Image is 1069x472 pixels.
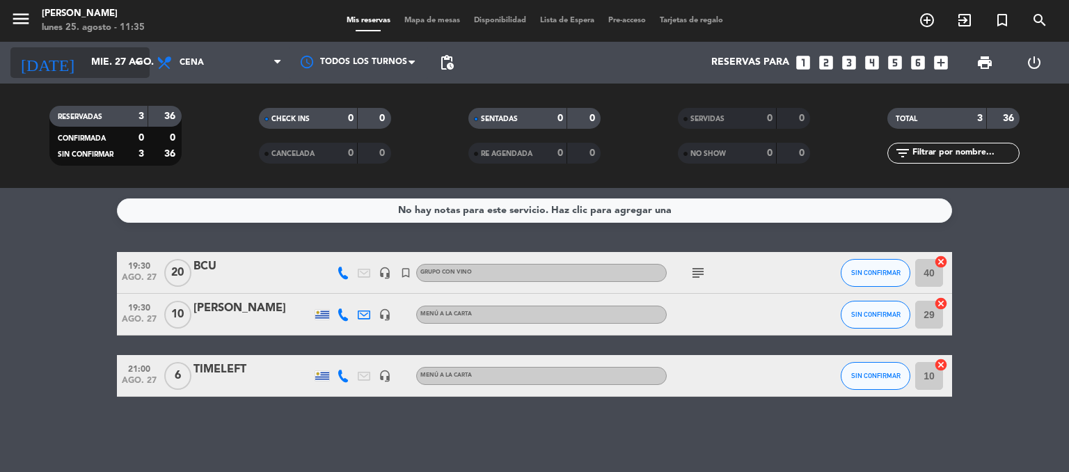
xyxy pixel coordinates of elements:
[841,259,910,287] button: SIN CONFIRMAR
[122,315,157,331] span: ago. 27
[799,148,807,158] strong: 0
[932,54,950,72] i: add_box
[1003,113,1017,123] strong: 36
[601,17,653,24] span: Pre-acceso
[841,362,910,390] button: SIN CONFIRMAR
[794,54,812,72] i: looks_one
[122,273,157,289] span: ago. 27
[767,113,773,123] strong: 0
[851,372,901,379] span: SIN CONFIRMAR
[420,311,472,317] span: MENÚ A LA CARTA
[122,299,157,315] span: 19:30
[911,145,1019,161] input: Filtrar por nombre...
[438,54,455,71] span: pending_actions
[193,299,312,317] div: [PERSON_NAME]
[164,259,191,287] span: 20
[841,301,910,329] button: SIN CONFIRMAR
[894,145,911,162] i: filter_list
[589,113,598,123] strong: 0
[1031,12,1048,29] i: search
[840,54,858,72] i: looks_3
[164,362,191,390] span: 6
[10,47,84,78] i: [DATE]
[653,17,730,24] span: Tarjetas de regalo
[58,151,113,158] span: SIN CONFIRMAR
[397,17,467,24] span: Mapa de mesas
[557,113,563,123] strong: 0
[896,116,917,123] span: TOTAL
[271,150,315,157] span: CANCELADA
[467,17,533,24] span: Disponibilidad
[589,148,598,158] strong: 0
[271,116,310,123] span: CHECK INS
[799,113,807,123] strong: 0
[129,54,146,71] i: arrow_drop_down
[690,150,726,157] span: NO SHOW
[851,310,901,318] span: SIN CONFIRMAR
[956,12,973,29] i: exit_to_app
[420,372,472,378] span: MENÚ A LA CARTA
[976,54,993,71] span: print
[398,203,672,219] div: No hay notas para este servicio. Haz clic para agregar una
[557,148,563,158] strong: 0
[481,116,518,123] span: SENTADAS
[711,57,789,68] span: Reservas para
[977,113,983,123] strong: 3
[919,12,935,29] i: add_circle_outline
[533,17,601,24] span: Lista de Espera
[851,269,901,276] span: SIN CONFIRMAR
[994,12,1011,29] i: turned_in_not
[10,8,31,34] button: menu
[10,8,31,29] i: menu
[122,376,157,392] span: ago. 27
[690,116,724,123] span: SERVIDAS
[690,265,706,281] i: subject
[399,267,412,279] i: turned_in_not
[164,111,178,121] strong: 36
[193,258,312,276] div: BCU
[817,54,835,72] i: looks_two
[909,54,927,72] i: looks_6
[481,150,532,157] span: RE AGENDADA
[379,267,391,279] i: headset_mic
[164,149,178,159] strong: 36
[379,370,391,382] i: headset_mic
[348,148,354,158] strong: 0
[420,269,472,275] span: GRUPO CON VINO
[42,21,145,35] div: lunes 25. agosto - 11:35
[170,133,178,143] strong: 0
[42,7,145,21] div: [PERSON_NAME]
[164,301,191,329] span: 10
[122,360,157,376] span: 21:00
[767,148,773,158] strong: 0
[934,255,948,269] i: cancel
[1009,42,1059,84] div: LOG OUT
[379,308,391,321] i: headset_mic
[193,361,312,379] div: TIMELEFT
[58,135,106,142] span: CONFIRMADA
[348,113,354,123] strong: 0
[379,113,388,123] strong: 0
[863,54,881,72] i: looks_4
[58,113,102,120] span: RESERVADAS
[138,111,144,121] strong: 3
[934,358,948,372] i: cancel
[379,148,388,158] strong: 0
[1026,54,1043,71] i: power_settings_new
[122,257,157,273] span: 19:30
[886,54,904,72] i: looks_5
[138,149,144,159] strong: 3
[138,133,144,143] strong: 0
[180,58,204,68] span: Cena
[934,297,948,310] i: cancel
[340,17,397,24] span: Mis reservas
